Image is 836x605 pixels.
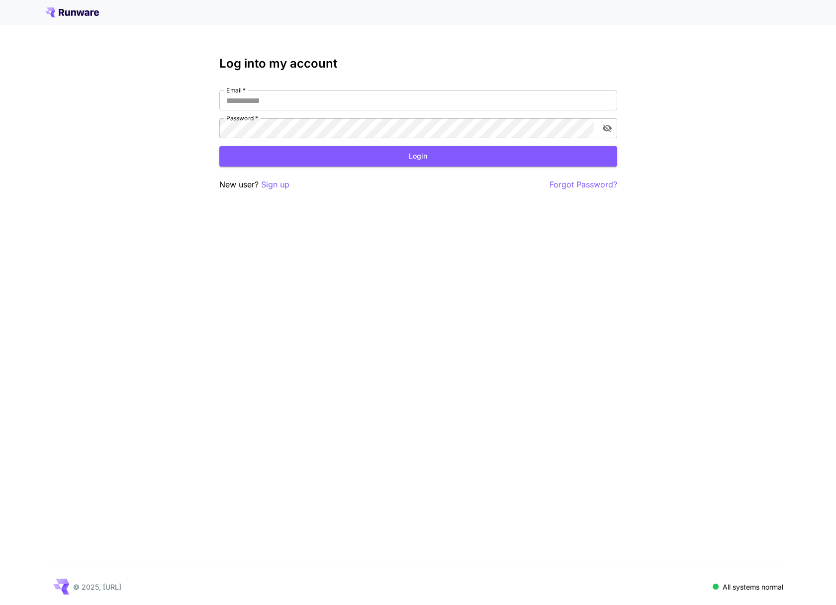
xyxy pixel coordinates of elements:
[226,86,246,94] label: Email
[723,582,783,592] p: All systems normal
[73,582,121,592] p: © 2025, [URL]
[550,178,617,191] button: Forgot Password?
[219,178,289,191] p: New user?
[226,114,258,122] label: Password
[219,57,617,71] h3: Log into my account
[261,178,289,191] button: Sign up
[219,146,617,167] button: Login
[598,119,616,137] button: toggle password visibility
